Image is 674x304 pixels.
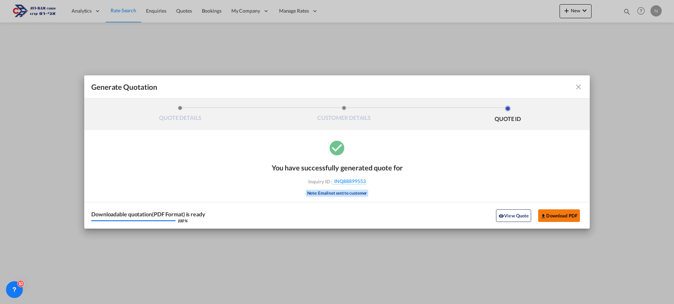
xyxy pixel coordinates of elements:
[272,163,403,172] div: You have successfully generated quote for
[91,211,205,217] div: Downloadable quotation(PDF Format) is ready
[91,82,157,92] span: Generate Quotation
[498,213,504,219] md-icon: icon-eye
[296,178,378,184] div: Inquiry ID :
[177,219,187,223] div: 100 %
[332,178,366,184] span: INQ88899553
[328,139,346,156] md-icon: icon-checkbox-marked-circle
[496,209,531,222] button: icon-eyeView Quote
[98,106,262,124] li: QUOTE DETAILS
[574,83,583,91] md-icon: icon-close fg-AAA8AD cursor m-0
[262,106,426,124] li: CUSTOMER DETAILS
[426,106,590,124] li: QUOTE ID
[84,75,590,229] md-dialog: Generate QuotationQUOTE ...
[306,190,369,197] div: Note: Email not sent to customer
[538,209,580,222] button: Download PDF
[541,213,546,219] md-icon: icon-download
